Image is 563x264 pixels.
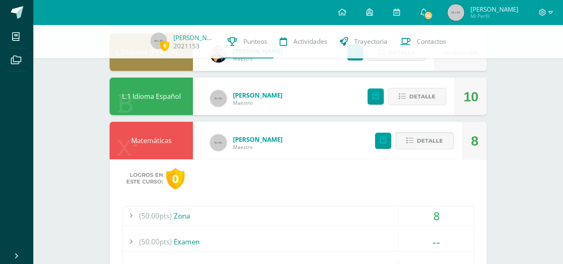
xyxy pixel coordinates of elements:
img: 45x45 [150,33,167,49]
span: Punteos [243,37,267,46]
a: Punteos [221,25,273,58]
span: [PERSON_NAME] [470,5,518,13]
span: 14 [424,11,433,20]
img: 60x60 [210,134,227,151]
span: Detalle [409,89,435,104]
span: 6 [160,40,169,51]
div: 8 [399,206,474,225]
a: Actividades [273,25,333,58]
span: Detalle [417,133,443,148]
span: Mi Perfil [470,13,518,20]
button: Detalle [395,132,454,149]
span: Maestro [233,99,283,106]
img: 45x45 [448,4,464,21]
span: Trayectoria [354,37,388,46]
span: [PERSON_NAME] [233,91,283,99]
a: 2021153 [173,42,200,50]
span: [PERSON_NAME] [233,135,283,143]
a: Trayectoria [333,25,394,58]
div: L.1 Idioma Español [110,78,193,115]
span: Logros en este curso: [126,172,163,185]
span: (50.00pts) [139,206,172,225]
div: 0 [166,168,185,189]
div: -- [399,232,474,251]
span: Maestro [233,143,283,151]
button: Detalle [388,88,446,105]
div: 8 [471,122,478,160]
a: Contactos [394,25,452,58]
span: Actividades [293,37,327,46]
span: Contactos [417,37,446,46]
div: Matemáticas [110,122,193,159]
div: 10 [463,78,478,116]
div: Zona [123,206,474,225]
img: 60x60 [210,90,227,107]
div: Examen [123,232,474,251]
a: [PERSON_NAME] [173,33,215,42]
span: (50.00pts) [139,232,172,251]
